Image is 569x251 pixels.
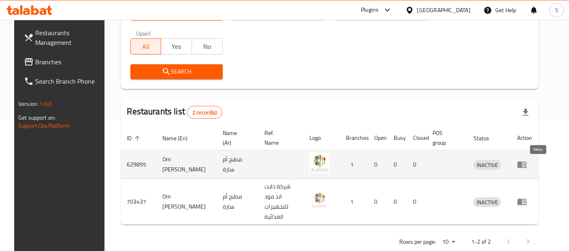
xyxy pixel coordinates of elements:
th: Logo [303,126,339,150]
label: Upsell [136,30,151,36]
span: Name (Ar) [223,128,248,148]
span: Get support on: [18,112,55,123]
span: Ref. Name [264,128,294,148]
span: Version: [18,99,38,109]
span: Branches [35,57,103,67]
span: Status [473,133,500,143]
div: Rows per page: [439,236,458,248]
span: Search Branch Phone [35,76,103,86]
button: Yes [161,38,192,55]
th: Closed [407,126,426,150]
th: Branches [339,126,368,150]
td: 0 [387,150,407,179]
span: All [134,41,158,53]
span: S [555,6,558,15]
span: Name (En) [163,133,198,143]
th: Busy [387,126,407,150]
p: Rows per page: [399,237,436,247]
th: Action [511,126,539,150]
td: Om [PERSON_NAME] [156,179,217,225]
th: Open [368,126,387,150]
button: No [192,38,223,55]
a: Support.OpsPlatform [18,120,70,131]
span: ID [127,133,143,143]
a: Search Branch Phone [17,72,109,91]
td: مطبخ أم سارة [216,150,258,179]
div: Plugins [361,5,379,15]
span: No [195,41,220,53]
span: Yes [164,41,189,53]
h2: Restaurants list [127,105,222,119]
p: 1-2 of 2 [471,237,491,247]
div: Menu [517,197,532,207]
a: Branches [17,52,109,72]
span: 1.0.0 [39,99,52,109]
div: [GEOGRAPHIC_DATA] [417,6,471,15]
div: Export file [516,103,535,122]
td: 1 [339,179,368,225]
td: شركة دايت اند مود للتجهيزات الغذائية [258,179,303,225]
table: enhanced table [121,126,539,225]
td: Om [PERSON_NAME] [156,150,217,179]
img: Om Sara Kitchen [309,153,330,173]
td: 0 [368,150,387,179]
td: مطبخ أم سارة [216,179,258,225]
span: 2 record(s) [188,109,222,116]
span: POS group [433,128,457,148]
a: Restaurants Management [17,23,109,52]
td: 0 [387,179,407,225]
td: 0 [407,179,426,225]
td: 629895 [121,150,156,179]
img: Om Sara Kitchen [309,190,330,210]
span: Restaurants Management [35,28,103,47]
button: Search [130,64,223,79]
span: INACTIVE [473,198,501,207]
td: 1 [339,150,368,179]
td: 703437 [121,179,156,225]
td: 0 [407,150,426,179]
td: 0 [368,179,387,225]
button: All [130,38,162,55]
span: Search [137,67,216,77]
span: INACTIVE [473,160,501,170]
div: Total records count [187,106,222,119]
